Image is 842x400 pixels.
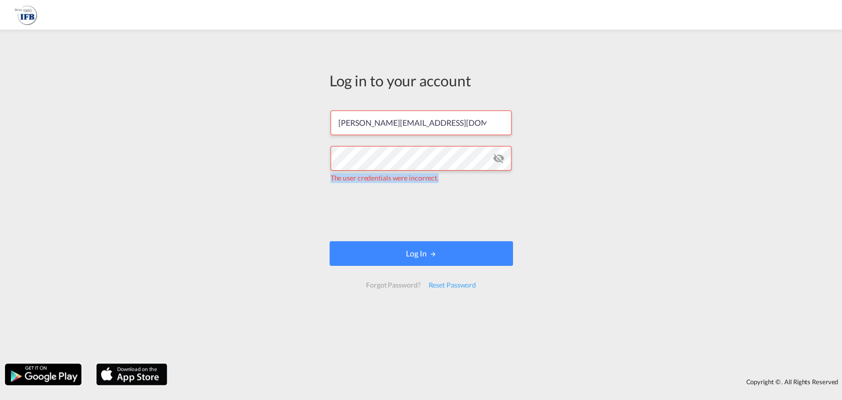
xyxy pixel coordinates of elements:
[362,276,424,294] div: Forgot Password?
[95,363,168,386] img: apple.png
[4,363,82,386] img: google.png
[330,110,512,135] input: Enter email/phone number
[346,193,496,231] iframe: reCAPTCHA
[15,4,37,26] img: 2b726980256c11eeaa87296e05903fd5.png
[329,70,513,91] div: Log in to your account
[329,241,513,266] button: LOGIN
[493,152,505,164] md-icon: icon-eye-off
[424,276,480,294] div: Reset Password
[330,174,439,182] span: The user credentials were incorrect.
[172,373,842,390] div: Copyright © . All Rights Reserved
